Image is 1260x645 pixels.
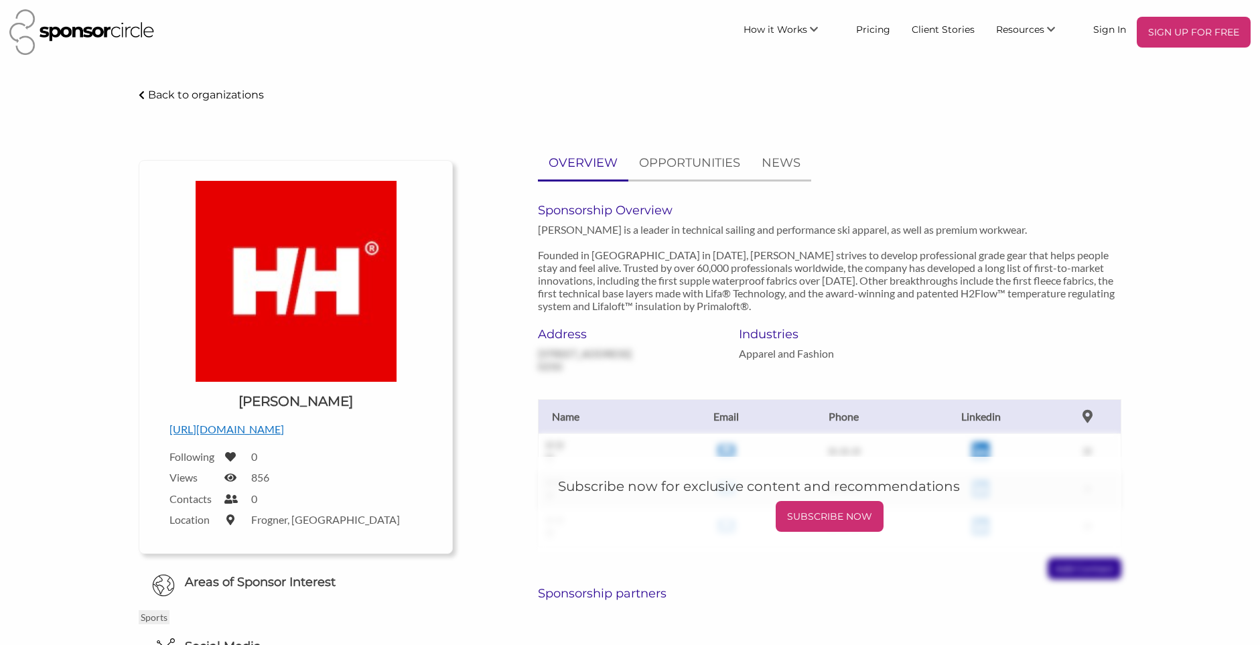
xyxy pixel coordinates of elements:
[251,450,257,463] label: 0
[845,17,901,41] a: Pricing
[985,17,1082,48] li: Resources
[672,399,780,433] th: Email
[538,203,1121,218] h6: Sponsorship Overview
[148,88,264,101] p: Back to organizations
[129,574,463,591] h6: Areas of Sponsor Interest
[251,513,400,526] label: Frogner, [GEOGRAPHIC_DATA]
[169,513,216,526] label: Location
[538,223,1121,312] p: [PERSON_NAME] is a leader in technical sailing and performance ski apparel, as well as premium wo...
[196,181,397,382] img: Helly Hansen Logo
[781,506,878,526] p: SUBSCRIBE NOW
[907,399,1054,433] th: Linkedin
[169,450,216,463] label: Following
[169,471,216,484] label: Views
[152,574,175,597] img: Globe Icon
[901,17,985,41] a: Client Stories
[251,471,269,484] label: 856
[1142,22,1245,42] p: SIGN UP FOR FREE
[251,492,257,505] label: 0
[169,421,422,438] p: [URL][DOMAIN_NAME]
[1082,17,1137,41] a: Sign In
[996,23,1044,35] span: Resources
[538,399,672,433] th: Name
[780,399,907,433] th: Phone
[549,153,618,173] p: OVERVIEW
[538,586,1121,601] h6: Sponsorship partners
[558,477,1101,496] h5: Subscribe now for exclusive content and recommendations
[744,23,807,35] span: How it Works
[9,9,154,55] img: Sponsor Circle Logo
[639,153,740,173] p: OPPORTUNITIES
[238,392,353,411] h1: [PERSON_NAME]
[739,327,920,342] h6: Industries
[733,17,845,48] li: How it Works
[169,492,216,505] label: Contacts
[139,610,169,624] p: Sports
[762,153,800,173] p: NEWS
[739,347,920,360] p: Apparel and Fashion
[558,501,1101,532] a: SUBSCRIBE NOW
[538,327,719,342] h6: Address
